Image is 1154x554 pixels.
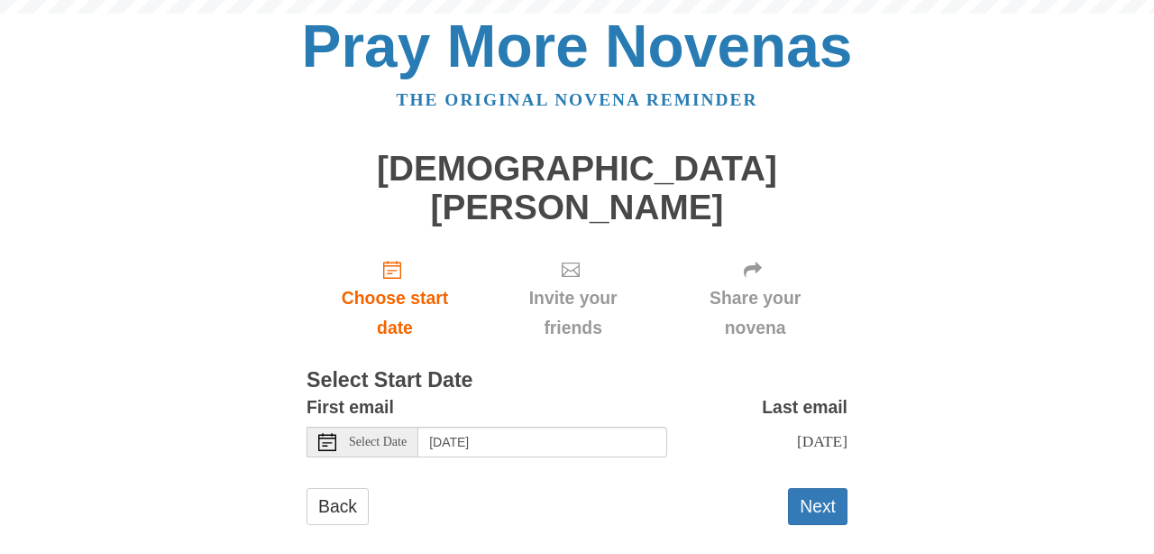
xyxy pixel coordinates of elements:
h1: [DEMOGRAPHIC_DATA][PERSON_NAME] [307,150,847,226]
label: Last email [762,392,847,422]
a: The original novena reminder [397,90,758,109]
a: Pray More Novenas [302,13,853,79]
span: [DATE] [797,432,847,450]
label: First email [307,392,394,422]
div: Click "Next" to confirm your start date first. [663,245,847,352]
span: Invite your friends [501,283,645,343]
div: Click "Next" to confirm your start date first. [483,245,663,352]
a: Choose start date [307,245,483,352]
button: Next [788,488,847,525]
span: Select Date [349,436,407,448]
span: Choose start date [325,283,465,343]
a: Back [307,488,369,525]
span: Share your novena [681,283,829,343]
h3: Select Start Date [307,369,847,392]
